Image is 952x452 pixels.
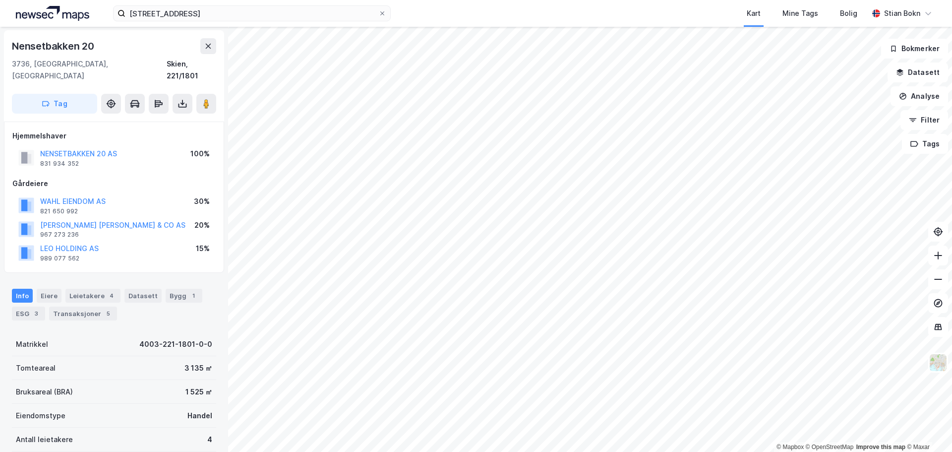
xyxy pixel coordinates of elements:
div: 821 650 992 [40,207,78,215]
div: 4003-221-1801-0-0 [139,338,212,350]
button: Tags [902,134,948,154]
div: Hjemmelshaver [12,130,216,142]
a: Mapbox [776,444,804,451]
button: Analyse [891,86,948,106]
div: 3736, [GEOGRAPHIC_DATA], [GEOGRAPHIC_DATA] [12,58,167,82]
img: logo.a4113a55bc3d86da70a041830d287a7e.svg [16,6,89,21]
div: Mine Tags [782,7,818,19]
button: Datasett [888,63,948,82]
div: 967 273 236 [40,231,79,239]
div: Matrikkel [16,338,48,350]
div: 30% [194,195,210,207]
div: Handel [187,410,212,422]
div: Transaksjoner [49,307,117,321]
button: Tag [12,94,97,114]
div: 3 135 ㎡ [184,362,212,374]
a: OpenStreetMap [806,444,854,451]
div: 1 525 ㎡ [185,386,212,398]
div: Info [12,289,33,303]
div: Gårdeiere [12,178,216,190]
button: Bokmerker [881,39,948,59]
div: 15% [196,243,210,255]
div: Kart [747,7,761,19]
div: Nensetbakken 20 [12,38,96,54]
div: 831 934 352 [40,160,79,168]
input: Søk på adresse, matrikkel, gårdeiere, leietakere eller personer [125,6,378,21]
div: 4 [107,291,117,301]
div: Kontrollprogram for chat [902,404,952,452]
div: Bygg [166,289,202,303]
div: 20% [194,219,210,231]
div: Stian Bokn [884,7,920,19]
img: Z [929,353,948,372]
div: 3 [31,309,41,319]
div: 100% [190,148,210,160]
div: Tomteareal [16,362,56,374]
div: Bolig [840,7,857,19]
div: 1 [188,291,198,301]
a: Improve this map [856,444,905,451]
div: 989 077 562 [40,255,79,262]
div: ESG [12,307,45,321]
div: 5 [103,309,113,319]
div: Skien, 221/1801 [167,58,216,82]
div: Eiendomstype [16,410,65,422]
div: Datasett [124,289,162,303]
div: Bruksareal (BRA) [16,386,73,398]
div: Leietakere [65,289,120,303]
iframe: Chat Widget [902,404,952,452]
div: 4 [207,434,212,446]
div: Antall leietakere [16,434,73,446]
div: Eiere [37,289,61,303]
button: Filter [900,110,948,130]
